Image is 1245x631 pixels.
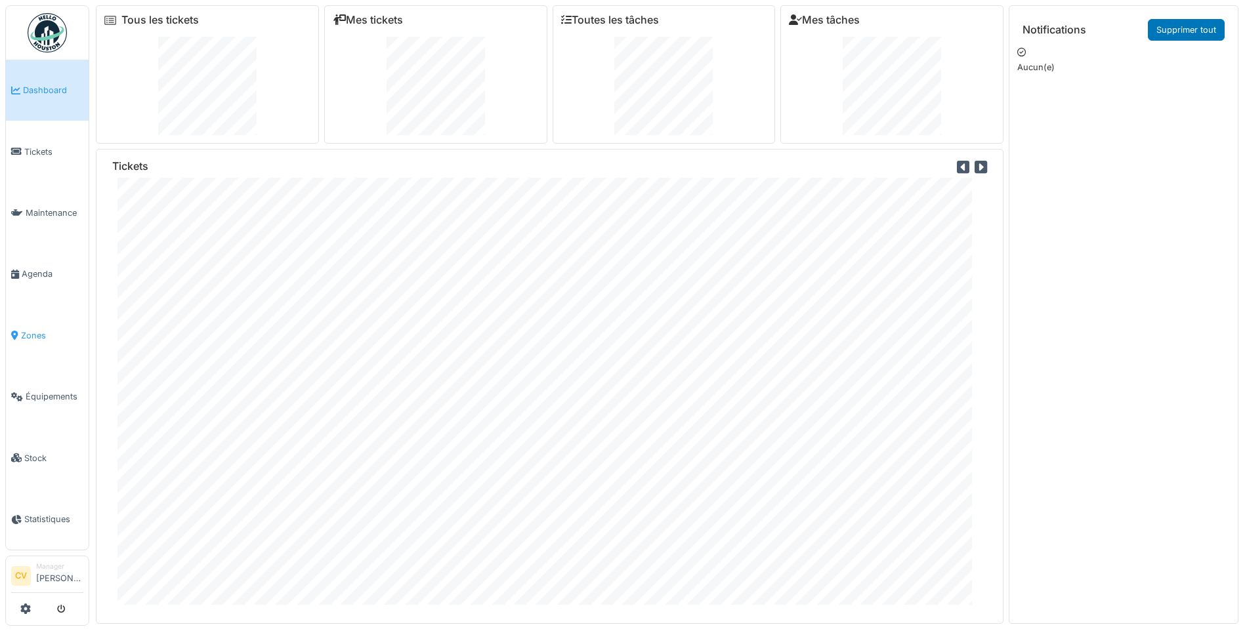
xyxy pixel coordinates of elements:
[6,60,89,121] a: Dashboard
[561,14,659,26] a: Toutes les tâches
[24,452,83,464] span: Stock
[112,160,148,173] h6: Tickets
[6,121,89,182] a: Tickets
[789,14,860,26] a: Mes tâches
[11,566,31,586] li: CV
[28,13,67,52] img: Badge_color-CXgf-gQk.svg
[24,513,83,525] span: Statistiques
[6,366,89,427] a: Équipements
[6,489,89,550] a: Statistiques
[1017,61,1230,73] p: Aucun(e)
[23,84,83,96] span: Dashboard
[36,561,83,590] li: [PERSON_NAME]
[1148,19,1225,41] a: Supprimer tout
[24,146,83,158] span: Tickets
[1023,24,1086,36] h6: Notifications
[333,14,403,26] a: Mes tickets
[11,561,83,593] a: CV Manager[PERSON_NAME]
[26,207,83,219] span: Maintenance
[6,305,89,366] a: Zones
[26,390,83,403] span: Équipements
[6,427,89,488] a: Stock
[6,243,89,304] a: Agenda
[6,182,89,243] a: Maintenance
[36,561,83,571] div: Manager
[121,14,199,26] a: Tous les tickets
[22,268,83,280] span: Agenda
[21,329,83,342] span: Zones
